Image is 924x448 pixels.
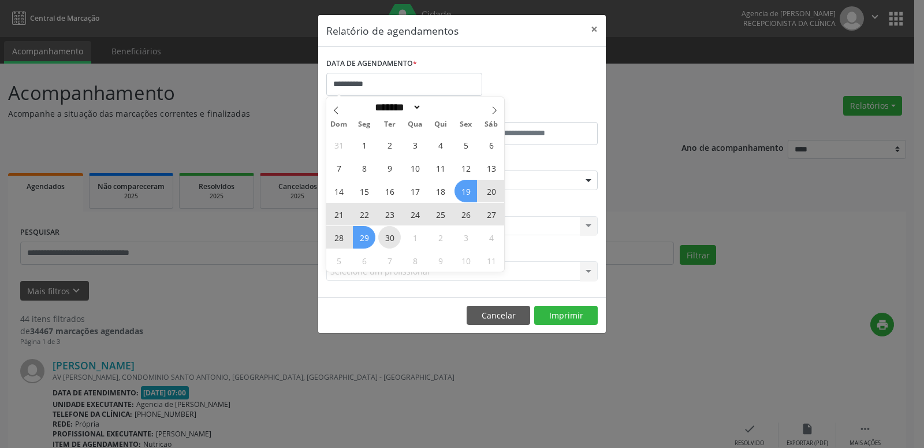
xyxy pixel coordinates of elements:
span: Setembro 13, 2025 [480,157,502,179]
span: Setembro 29, 2025 [353,226,375,249]
span: Setembro 15, 2025 [353,180,375,202]
span: Outubro 8, 2025 [404,249,426,272]
label: DATA DE AGENDAMENTO [326,55,417,73]
button: Close [583,15,606,43]
span: Setembro 24, 2025 [404,203,426,225]
span: Qua [403,121,428,128]
span: Qui [428,121,453,128]
span: Setembro 11, 2025 [429,157,452,179]
span: Setembro 18, 2025 [429,180,452,202]
span: Setembro 20, 2025 [480,180,502,202]
span: Setembro 3, 2025 [404,134,426,156]
span: Setembro 26, 2025 [454,203,477,225]
span: Seg [352,121,377,128]
span: Outubro 7, 2025 [378,249,401,272]
span: Setembro 27, 2025 [480,203,502,225]
span: Sáb [479,121,504,128]
span: Outubro 4, 2025 [480,226,502,249]
span: Outubro 6, 2025 [353,249,375,272]
span: Setembro 8, 2025 [353,157,375,179]
span: Setembro 7, 2025 [327,157,350,179]
span: Setembro 4, 2025 [429,134,452,156]
label: ATÉ [465,104,598,122]
h5: Relatório de agendamentos [326,23,459,38]
span: Setembro 28, 2025 [327,226,350,249]
span: Setembro 10, 2025 [404,157,426,179]
span: Outubro 5, 2025 [327,249,350,272]
span: Setembro 30, 2025 [378,226,401,249]
span: Outubro 11, 2025 [480,249,502,272]
span: Setembro 5, 2025 [454,134,477,156]
span: Setembro 1, 2025 [353,134,375,156]
button: Cancelar [467,306,530,325]
span: Outubro 1, 2025 [404,226,426,249]
button: Imprimir [534,306,598,325]
span: Outubro 9, 2025 [429,249,452,272]
span: Setembro 22, 2025 [353,203,375,225]
span: Setembro 16, 2025 [378,180,401,202]
span: Setembro 17, 2025 [404,180,426,202]
span: Setembro 21, 2025 [327,203,350,225]
span: Outubro 10, 2025 [454,249,477,272]
span: Ter [377,121,403,128]
span: Setembro 23, 2025 [378,203,401,225]
span: Setembro 12, 2025 [454,157,477,179]
span: Setembro 9, 2025 [378,157,401,179]
span: Setembro 14, 2025 [327,180,350,202]
span: Sex [453,121,479,128]
span: Setembro 25, 2025 [429,203,452,225]
span: Setembro 2, 2025 [378,134,401,156]
span: Agosto 31, 2025 [327,134,350,156]
span: Setembro 6, 2025 [480,134,502,156]
input: Year [422,101,460,113]
span: Dom [326,121,352,128]
span: Setembro 19, 2025 [454,180,477,202]
span: Outubro 3, 2025 [454,226,477,249]
span: Outubro 2, 2025 [429,226,452,249]
select: Month [371,101,422,113]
